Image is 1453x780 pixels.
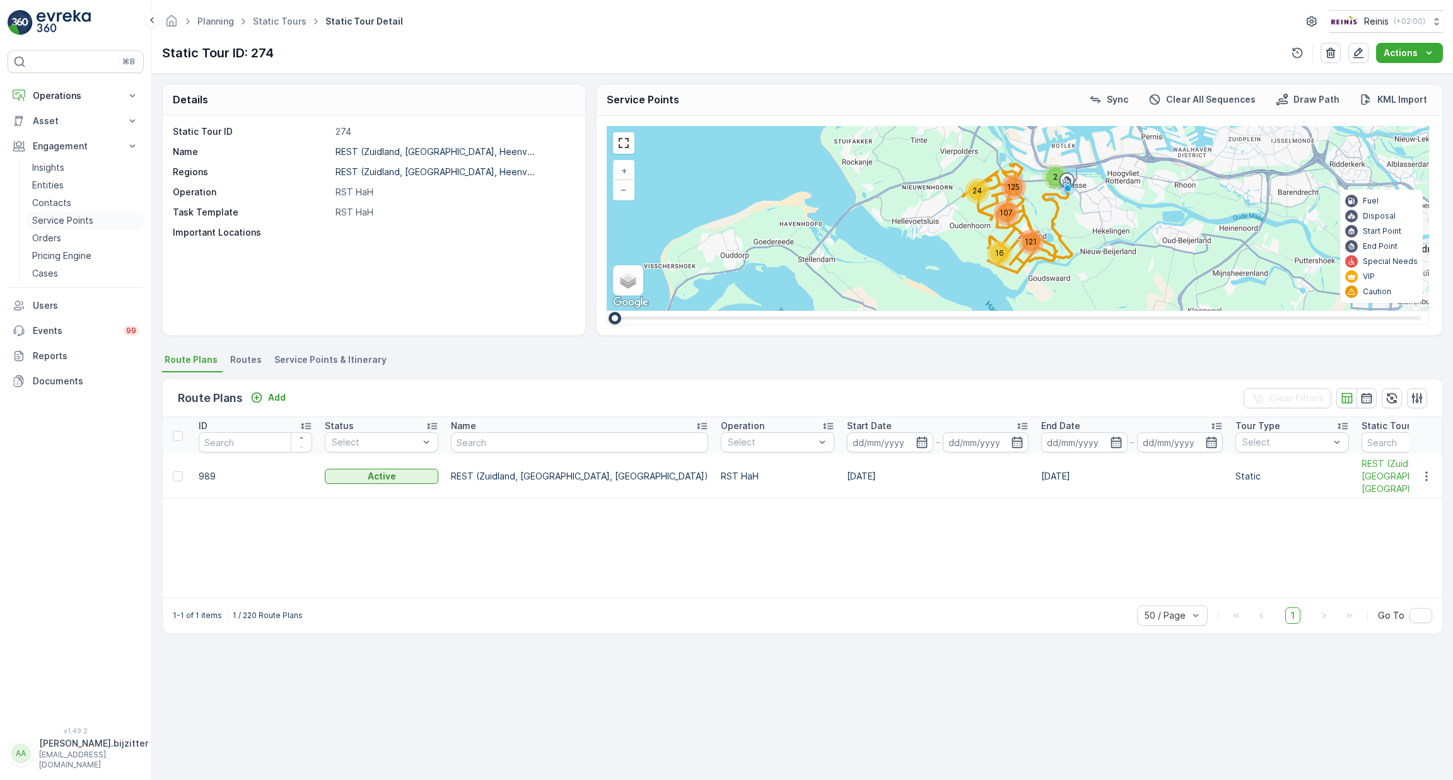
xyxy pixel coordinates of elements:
p: [PERSON_NAME].bijzitter [39,737,148,750]
input: Search [199,432,312,452]
p: Add [268,391,286,404]
input: dd/mm/yyyy [1137,432,1223,452]
a: Layers [614,267,642,294]
a: Homepage [165,19,178,30]
span: 1 [1285,607,1300,624]
p: Service Points [607,92,679,108]
p: - [1130,435,1135,450]
input: dd/mm/yyyy [943,432,1029,452]
span: 2 [1053,172,1058,181]
p: 99 [126,326,136,336]
a: Pricing Engine [27,247,144,265]
a: Planning [197,16,234,26]
input: dd/mm/yyyy [1041,432,1128,452]
span: 107 [1000,208,1013,217]
p: Asset [33,115,119,127]
div: 16 [987,241,1012,266]
p: Static Tour ID [173,125,330,138]
img: Reinis-Logo-Vrijstaand_Tekengebied-1-copy2_aBO4n7j.png [1329,14,1359,28]
p: Static Tour Name [1362,420,1438,432]
p: Start Point [1363,226,1401,236]
p: Reinis [1364,15,1389,28]
p: Name [173,146,330,158]
span: − [621,184,627,195]
a: Orders [27,229,144,247]
span: Go To [1378,609,1404,622]
div: AA [11,743,31,764]
img: logo [8,10,33,35]
p: 1 / 220 Route Plans [233,611,303,621]
p: KML Import [1377,93,1427,106]
td: [DATE] [1035,455,1229,498]
p: End Date [1041,420,1080,432]
a: Zoom In [614,161,633,180]
td: [DATE] [841,455,1035,498]
p: Operation [721,420,764,432]
p: VIP [1363,272,1375,282]
p: Fuel [1363,196,1379,206]
p: Disposal [1363,211,1396,221]
span: + [621,165,627,176]
a: View Fullscreen [614,134,633,152]
span: 24 [972,186,982,195]
p: Select [1242,436,1329,449]
p: Task Template [173,206,330,219]
p: Reports [33,350,139,362]
button: Draw Path [1271,92,1345,107]
p: Static Tour ID: 274 [162,43,274,62]
p: Select [728,436,815,449]
a: Users [8,293,144,318]
div: 121 [1018,229,1044,255]
p: Operation [173,186,330,198]
p: 274 [336,125,572,138]
a: Static Tours [253,16,306,26]
button: Sync [1084,92,1133,107]
button: KML Import [1355,92,1432,107]
button: Clear All Sequences [1143,92,1261,107]
span: 121 [1025,237,1037,246]
p: REST (Zuidland, [GEOGRAPHIC_DATA], Heenv... [336,146,535,157]
p: End Point [1363,241,1398,251]
p: [EMAIL_ADDRESS][DOMAIN_NAME] [39,750,148,770]
button: Reinis(+02:00) [1329,10,1443,33]
p: Documents [33,375,139,387]
p: Active [368,470,396,483]
p: RST HaH [336,186,572,198]
button: Operations [8,83,144,108]
span: Route Plans [165,353,218,366]
a: Cases [27,265,144,282]
p: Orders [32,232,61,244]
p: Engagement [33,140,119,152]
img: logo_light-DOdMpM7g.png [37,10,91,35]
p: Draw Path [1293,93,1339,106]
span: Static Tour Detail [323,15,406,28]
p: Service Points [32,214,93,227]
button: AA[PERSON_NAME].bijzitter[EMAIL_ADDRESS][DOMAIN_NAME] [8,737,144,770]
div: 125 [1001,175,1026,200]
a: Documents [8,369,144,394]
p: REST (Zuidland, [GEOGRAPHIC_DATA], Heenv... [336,166,535,177]
button: Actions [1376,43,1443,63]
a: Events99 [8,318,144,343]
button: Asset [8,108,144,134]
span: 16 [995,248,1004,258]
button: Clear Filters [1244,388,1331,408]
p: ⌘B [122,57,135,67]
p: Sync [1107,93,1128,106]
p: Tour Type [1235,420,1280,432]
p: ( +02:00 ) [1394,16,1425,26]
a: Service Points [27,212,144,229]
div: Toggle Row Selected [173,471,183,481]
p: Contacts [32,197,71,209]
div: 2 [1043,164,1068,190]
a: Entities [27,176,144,194]
img: Google [610,294,651,311]
p: Pricing Engine [32,249,91,262]
p: Insights [32,161,64,174]
button: Add [245,390,291,405]
p: Cases [32,267,58,280]
p: Name [451,420,476,432]
span: Routes [230,353,262,366]
p: Clear All Sequences [1166,93,1256,106]
a: Insights [27,159,144,176]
